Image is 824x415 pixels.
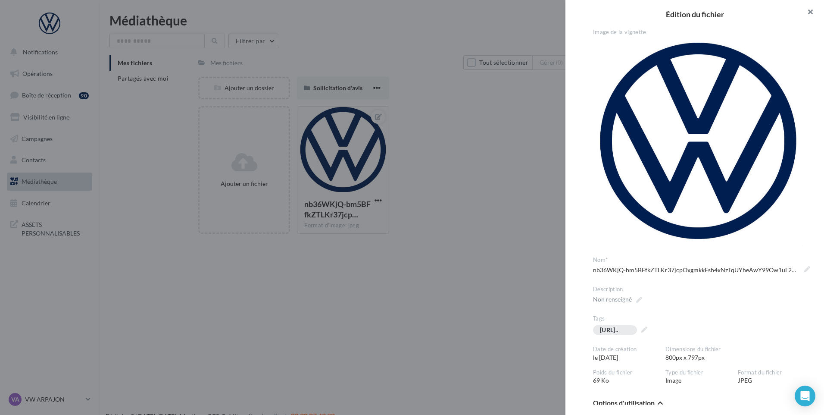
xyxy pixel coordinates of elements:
[593,36,803,246] img: nb36WKjQ-bm5BFfkZTLKr37jcpOxgmkkFsh4xNzTqUYheAwY99Ow1uL2AhzZxxBD205jBztp1kEmUcZXIA=s0
[665,369,738,385] div: Image
[593,369,659,377] div: Poids du fichier
[593,264,810,276] span: nb36WKjQ-bm5BFfkZTLKr37jcpOxgmkkFsh4xNzTqUYheAwY99Ow1uL2AhzZxxBD205jBztp1kEmUcZXIA=s0
[593,346,659,353] div: Date de création
[665,346,803,353] div: Dimensions du fichier
[795,386,815,406] div: Open Intercom Messenger
[593,315,803,323] div: Tags
[579,10,810,18] h2: Édition du fichier
[738,369,810,385] div: JPEG
[665,369,731,377] div: Type du fichier
[665,346,810,362] div: 800px x 797px
[593,286,803,293] div: Description
[593,369,665,385] div: 69 Ko
[593,399,655,406] span: Options d'utilisation
[593,28,803,36] div: Image de la vignette
[600,327,628,333] span: [URL]..
[593,293,642,305] span: Non renseigné
[593,346,665,362] div: le [DATE]
[738,369,803,377] div: Format du fichier
[593,399,663,409] button: Options d'utilisation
